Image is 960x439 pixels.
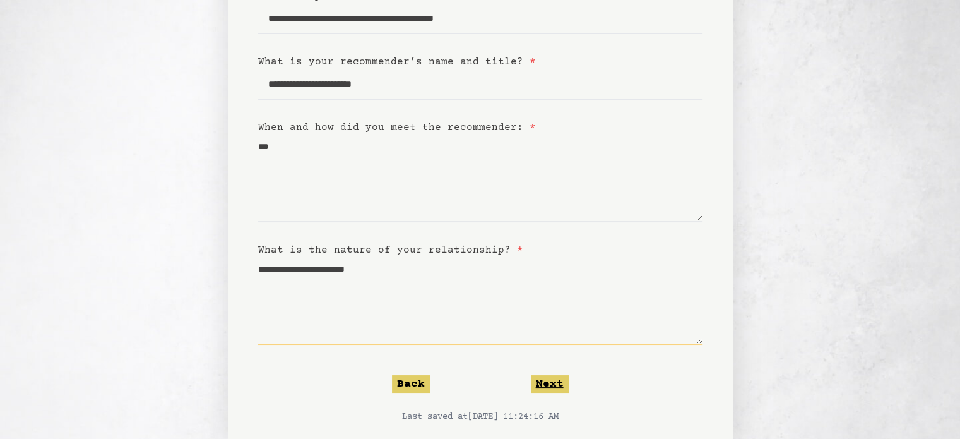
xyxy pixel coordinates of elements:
label: What is the nature of your relationship? [258,244,523,256]
button: Back [392,375,430,393]
label: When and how did you meet the recommender: [258,122,536,133]
label: What is your recommender’s name and title? [258,56,536,68]
button: Next [531,375,569,393]
p: Last saved at [DATE] 11:24:16 AM [258,411,702,423]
